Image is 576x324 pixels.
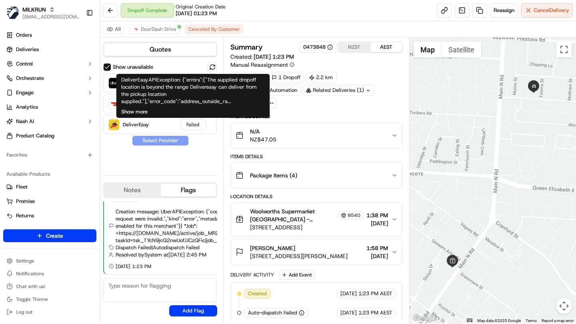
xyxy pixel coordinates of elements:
[250,207,336,223] span: Woolworths Supermarket [GEOGRAPHIC_DATA] - Northlands Store Manager
[231,123,402,148] button: N/ANZ$47.05
[340,309,357,316] span: [DATE]
[71,145,87,152] span: [DATE]
[66,124,69,130] span: •
[3,268,96,279] button: Notifications
[16,183,28,191] span: Fleet
[3,43,96,56] a: Deliveries
[121,108,148,115] button: Show more
[3,306,96,318] button: Log out
[16,46,39,53] span: Deliveries
[338,42,370,52] button: NZST
[528,80,540,93] div: 1
[366,211,388,219] span: 1:38 PM
[268,72,304,83] div: 1 Dropoff
[230,53,294,61] span: Created:
[8,76,22,91] img: 1736555255976-a54dd68f-1ca7-489b-9aae-adbdc363a1c4
[124,102,146,112] button: See all
[250,171,297,179] span: Package Items ( 4 )
[36,84,110,91] div: We're available if you need us!
[71,124,87,130] span: [DATE]
[412,313,438,324] img: Google
[250,223,363,231] span: [STREET_ADDRESS]
[230,193,402,200] div: Location Details
[3,3,83,22] button: MILKRUNMILKRUN[EMAIL_ADDRESS][DOMAIN_NAME]
[366,244,388,252] span: 1:58 PM
[3,181,96,193] button: Fleet
[250,252,348,260] span: [STREET_ADDRESS][PERSON_NAME]
[302,85,374,96] div: Related Deliveries (1)
[116,244,200,251] span: Dispatch Failed | Autodispatch Failed
[3,72,96,85] button: Orchestrate
[366,252,388,260] span: [DATE]
[16,132,54,139] span: Product Catalog
[230,272,274,278] div: Delivery Activity
[6,6,19,19] img: MILKRUN
[80,198,97,204] span: Pylon
[230,61,294,69] button: Manual Reassignment
[250,244,295,252] span: [PERSON_NAME]
[5,175,64,190] a: 📗Knowledge Base
[16,258,34,264] span: Settings
[133,26,139,32] img: doordash_logo_v2.png
[8,116,21,129] img: Asif Zaman Khan
[16,60,33,68] span: Control
[16,270,44,277] span: Notifications
[180,119,206,130] div: Failed
[230,44,263,51] h3: Summary
[76,179,128,187] span: API Documentation
[22,14,80,20] button: [EMAIL_ADDRESS][DOMAIN_NAME]
[230,61,288,69] span: Manual Reassignment
[526,318,537,323] a: Terms (opens in new tab)
[250,127,276,135] span: N/A
[556,42,572,58] button: Toggle fullscreen view
[8,138,21,151] img: Asif Zaman Khan
[442,42,481,58] button: Show satellite imagery
[185,24,244,34] button: Canceled By Customer
[366,219,388,227] span: [DATE]
[3,209,96,222] button: Returns
[116,74,270,118] div: DeliverEasyAPIException: {"errors":["The supplied dropoff location is beyond the range Delivereas...
[527,80,540,93] div: 2
[16,103,38,111] span: Analytics
[230,72,266,83] div: 1 Pickup
[3,115,96,128] button: Nash AI
[56,198,97,204] a: Powered byPylon
[3,195,96,208] button: Promise
[534,7,569,14] span: Cancel Delivery
[6,212,93,219] a: Returns
[556,298,572,314] button: Map camera controls
[3,168,96,181] div: Available Products
[231,203,402,236] button: Woolworths Supermarket [GEOGRAPHIC_DATA] - Northlands Store Manager9540[STREET_ADDRESS]1:38 PM[DATE]
[16,296,48,302] span: Toggle Theme
[306,72,336,83] div: 2.2 km
[231,163,402,188] button: Package Items (4)
[46,232,63,240] span: Create
[129,24,180,34] button: DoorDash Drive
[8,8,24,24] img: Nash
[25,145,65,152] span: [PERSON_NAME]
[160,184,217,197] button: Flags
[16,212,34,219] span: Returns
[477,318,521,323] span: Map data ©2025 Google
[3,229,96,242] button: Create
[188,26,240,32] span: Canceled By Customer
[3,255,96,266] button: Settings
[8,104,54,110] div: Past conversations
[176,4,226,10] span: Original Creation Date
[3,29,96,42] a: Orders
[490,3,518,18] button: Reassign
[109,78,119,88] img: Uber
[348,212,360,219] span: 9540
[279,270,314,280] button: Add Event
[16,146,22,152] img: 1736555255976-a54dd68f-1ca7-489b-9aae-adbdc363a1c4
[22,6,46,14] button: MILKRUN
[103,24,124,34] button: All
[542,318,574,323] a: Report a map error
[123,121,149,128] span: DeliverEasy
[109,99,119,109] img: DoorDash Drive
[116,263,151,270] span: [DATE] 1:23 PM
[116,251,162,258] span: Resolved by System
[16,75,44,82] span: Orchestrate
